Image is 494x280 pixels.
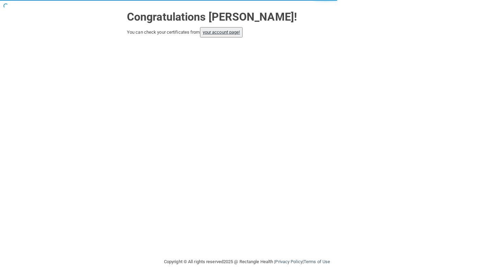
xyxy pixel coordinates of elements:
a: Terms of Use [304,259,330,264]
div: Copyright © All rights reserved 2025 @ Rectangle Health | | [122,251,372,273]
strong: Congratulations [PERSON_NAME]! [127,10,297,23]
div: You can check your certificates from [127,27,367,37]
a: your account page! [203,30,240,35]
button: your account page! [200,27,243,37]
a: Privacy Policy [275,259,302,264]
